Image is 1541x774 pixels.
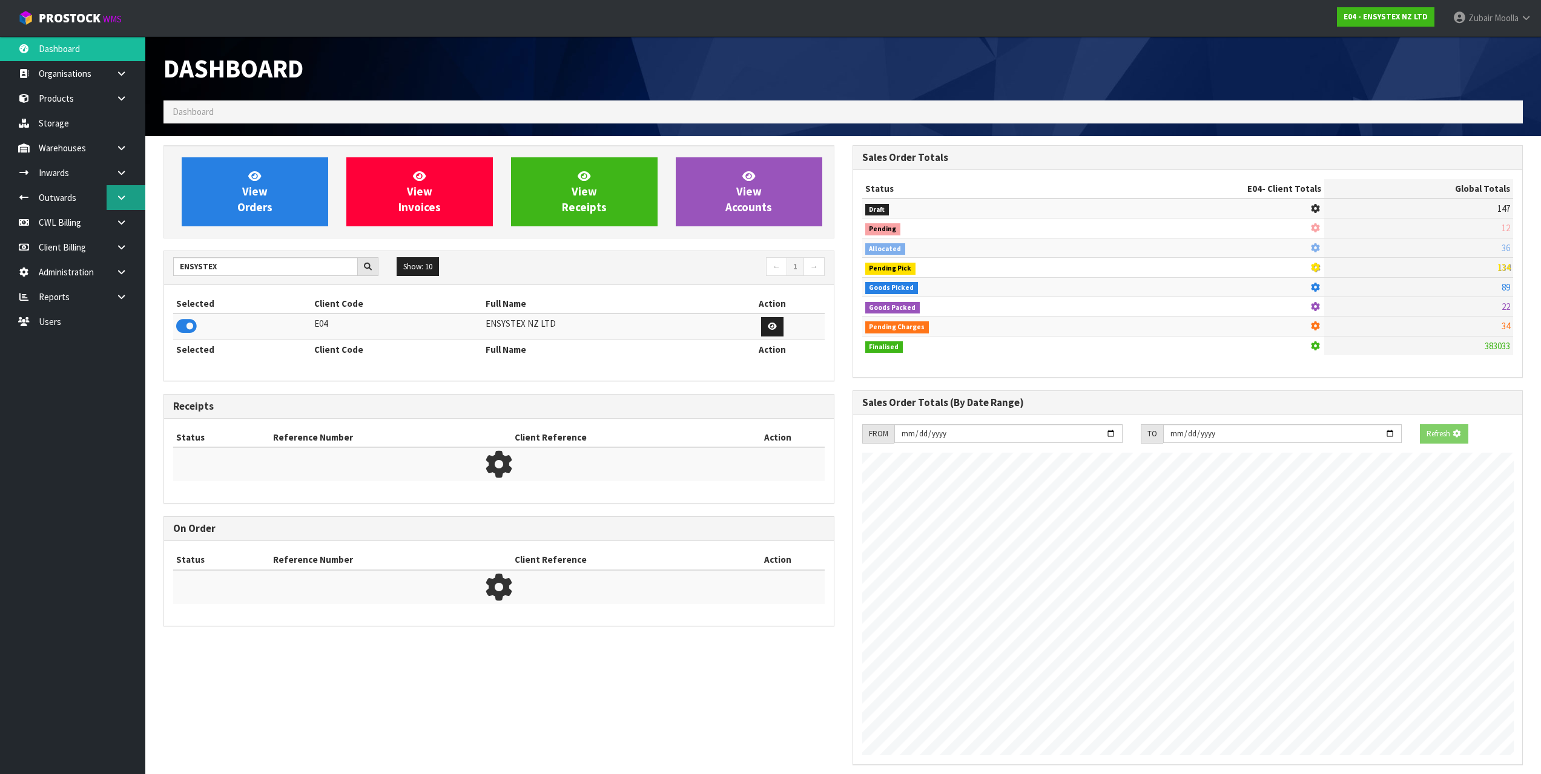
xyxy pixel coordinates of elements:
th: - Client Totals [1078,179,1324,198]
span: Goods Picked [865,282,919,294]
span: 36 [1502,242,1510,254]
th: Client Code [311,339,483,359]
th: Status [173,428,270,447]
span: 89 [1502,281,1510,293]
span: E04 [1247,183,1262,194]
span: Zubair [1468,12,1493,24]
span: 12 [1502,222,1510,234]
a: ViewInvoices [346,157,493,226]
a: E04 - ENSYSTEX NZ LTD [1337,7,1434,27]
span: 383033 [1485,340,1510,352]
th: Client Code [311,294,483,313]
span: 34 [1502,320,1510,332]
a: ViewReceipts [511,157,658,226]
h3: On Order [173,523,825,534]
th: Reference Number [270,550,512,569]
th: Action [721,339,824,359]
span: View Orders [237,169,272,214]
span: Finalised [865,341,903,353]
button: Show: 10 [397,257,439,277]
th: Action [721,294,824,313]
span: 147 [1497,203,1510,214]
th: Status [173,550,270,569]
div: TO [1141,424,1163,444]
span: View Receipts [562,169,607,214]
th: Full Name [483,339,721,359]
span: View Accounts [725,169,772,214]
span: ProStock [39,10,101,26]
span: Pending Charges [865,321,929,333]
td: ENSYSTEX NZ LTD [483,313,721,339]
span: 134 [1497,261,1510,273]
span: Allocated [865,243,906,255]
th: Action [731,550,824,569]
a: ← [766,257,787,277]
small: WMS [103,13,122,25]
h3: Sales Order Totals [862,152,1514,163]
h3: Receipts [173,401,825,412]
span: Dashboard [173,106,214,117]
span: Pending Pick [865,263,916,275]
h3: Sales Order Totals (By Date Range) [862,397,1514,408]
span: Moolla [1494,12,1519,24]
th: Global Totals [1324,179,1513,198]
span: Dashboard [163,52,303,85]
span: Draft [865,204,889,216]
th: Selected [173,294,311,313]
th: Action [731,428,824,447]
nav: Page navigation [508,257,825,278]
th: Reference Number [270,428,512,447]
div: FROM [862,424,894,444]
a: 1 [787,257,804,277]
a: → [803,257,825,277]
th: Full Name [483,294,721,313]
input: Search clients [173,257,358,276]
span: Goods Packed [865,302,920,314]
th: Selected [173,339,311,359]
img: cube-alt.png [18,10,33,25]
th: Client Reference [512,428,731,447]
td: E04 [311,313,483,339]
a: ViewAccounts [676,157,822,226]
span: 22 [1502,301,1510,312]
span: Pending [865,223,901,235]
a: ViewOrders [182,157,328,226]
button: Refresh [1420,424,1468,444]
span: View Invoices [398,169,441,214]
strong: E04 - ENSYSTEX NZ LTD [1344,11,1428,22]
th: Client Reference [512,550,731,569]
th: Status [862,179,1078,198]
